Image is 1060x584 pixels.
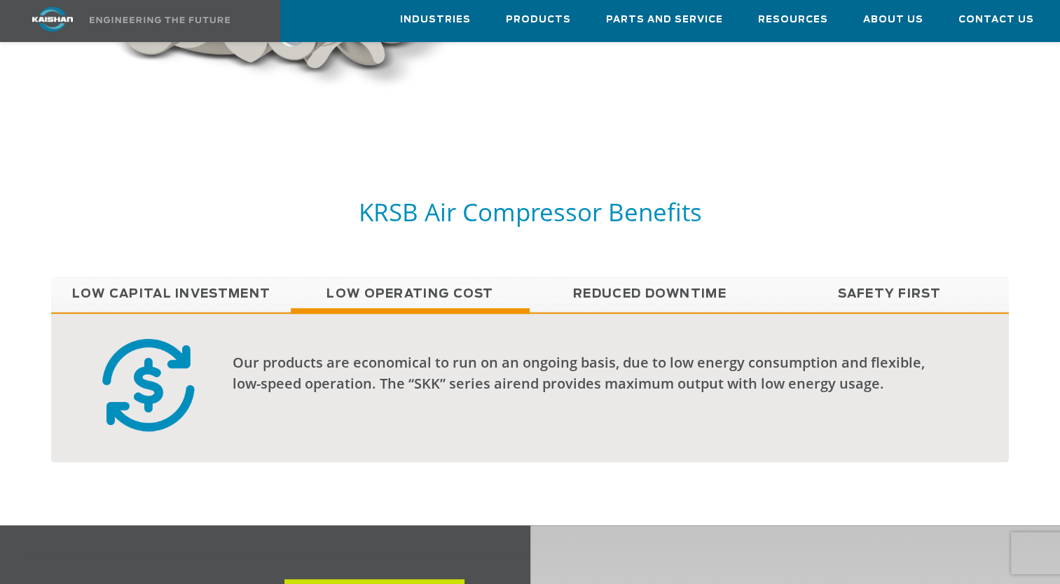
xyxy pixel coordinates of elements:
a: Parts and Service [606,1,723,39]
h5: KRSB Air Compressor Benefits [51,196,1010,228]
div: Low Operating Cost [51,312,1010,462]
a: Industries [400,1,471,39]
a: Low Operating Cost [291,277,530,312]
a: Resources [758,1,828,39]
span: Industries [400,12,471,28]
img: Engineering the future [90,17,230,23]
a: Safety First [769,277,1009,312]
a: Low Capital Investment [51,277,291,312]
span: About Us [863,12,923,28]
div: Our products are economical to run on an ongoing basis, due to low energy consumption and flexibl... [233,352,930,394]
span: Products [506,12,571,28]
a: About Us [863,1,923,39]
a: Products [506,1,571,39]
a: Reduced Downtime [530,277,769,312]
span: Resources [758,12,828,28]
span: Parts and Service [606,12,723,28]
span: Contact Us [958,12,1034,28]
img: cost efficient badge [94,335,203,436]
a: Contact Us [958,1,1034,39]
